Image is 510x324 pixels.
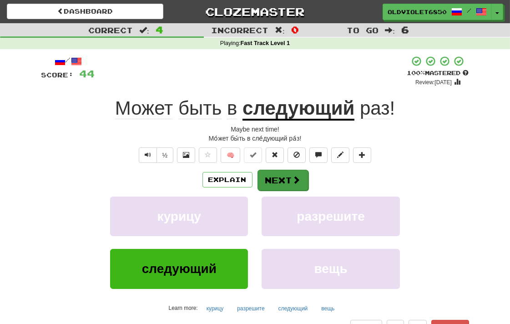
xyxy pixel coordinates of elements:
[110,197,248,236] button: курицу
[388,8,447,16] span: OldViolet6850
[275,26,285,34] span: :
[242,97,354,121] u: следующий
[354,97,395,119] span: !
[232,302,269,315] button: разрешите
[139,26,149,34] span: :
[41,56,95,67] div: /
[41,125,469,134] div: Maybe next time!
[177,147,195,163] button: Show image (alt+x)
[415,79,452,86] small: Review: [DATE]
[309,147,328,163] button: Discuss sentence (alt+u)
[258,170,308,191] button: Next
[7,4,163,19] a: Dashboard
[385,26,395,34] span: :
[262,197,399,236] button: разрешите
[401,24,409,35] span: 6
[115,97,173,119] span: Может
[353,147,371,163] button: Add to collection (alt+a)
[139,147,157,163] button: Play sentence audio (ctl+space)
[41,134,469,143] div: Мо́жет бы́ть в сле́дующий ра́з!
[407,69,425,76] span: 100 %
[142,262,217,276] span: следующий
[262,249,399,289] button: вещь
[288,147,306,163] button: Ignore sentence (alt+i)
[244,147,262,163] button: Set this sentence to 100% Mastered (alt+m)
[383,4,492,20] a: OldViolet6850 /
[88,25,133,35] span: Correct
[266,147,284,163] button: Reset to 0% Mastered (alt+r)
[360,97,390,119] span: раз
[221,147,240,163] button: 🧠
[241,40,290,46] strong: Fast Track Level 1
[297,209,364,223] span: разрешите
[156,24,163,35] span: 4
[202,172,252,187] button: Explain
[273,302,313,315] button: следующий
[467,7,471,14] span: /
[199,147,217,163] button: Favorite sentence (alt+f)
[177,4,333,20] a: Clozemaster
[110,249,248,289] button: следующий
[202,302,229,315] button: курицу
[407,69,469,77] div: Mastered
[169,305,198,311] small: Learn more:
[178,97,222,119] span: быть
[316,302,339,315] button: вещь
[41,71,74,79] span: Score:
[227,97,237,119] span: в
[80,68,95,79] span: 44
[331,147,349,163] button: Edit sentence (alt+d)
[137,147,174,163] div: Text-to-speech controls
[347,25,379,35] span: To go
[291,24,299,35] span: 0
[314,262,348,276] span: вещь
[211,25,268,35] span: Incorrect
[157,147,174,163] button: ½
[157,209,201,223] span: курицу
